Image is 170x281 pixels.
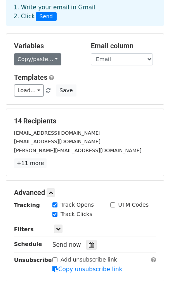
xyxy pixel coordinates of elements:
strong: Filters [14,226,34,232]
div: 1. Write your email in Gmail 2. Click [8,3,162,21]
label: UTM Codes [118,201,149,209]
iframe: Chat Widget [131,244,170,281]
a: Copy unsubscribe link [52,266,122,273]
h5: Advanced [14,188,156,197]
a: Templates [14,73,47,81]
strong: Unsubscribe [14,257,52,263]
span: Send [36,12,57,21]
strong: Schedule [14,241,42,247]
button: Save [56,84,76,97]
span: Send now [52,241,81,248]
h5: 14 Recipients [14,117,156,125]
small: [PERSON_NAME][EMAIL_ADDRESS][DOMAIN_NAME] [14,148,142,153]
h5: Email column [91,42,156,50]
label: Track Clicks [61,210,92,218]
a: Load... [14,84,44,97]
label: Add unsubscribe link [61,256,117,264]
small: [EMAIL_ADDRESS][DOMAIN_NAME] [14,130,101,136]
h5: Variables [14,42,79,50]
a: +11 more [14,158,47,168]
a: Copy/paste... [14,53,61,65]
label: Track Opens [61,201,94,209]
small: [EMAIL_ADDRESS][DOMAIN_NAME] [14,139,101,144]
strong: Tracking [14,202,40,208]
